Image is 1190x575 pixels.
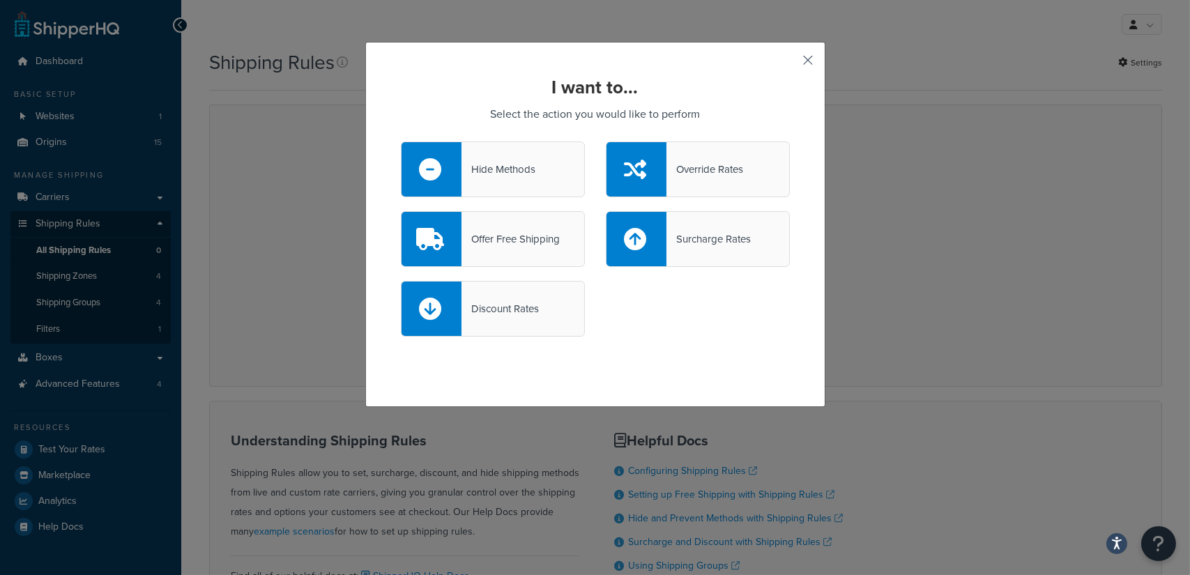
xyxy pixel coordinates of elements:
p: Select the action you would like to perform [401,105,790,124]
div: Hide Methods [461,160,535,179]
div: Discount Rates [461,299,539,319]
div: Surcharge Rates [666,229,751,249]
div: Override Rates [666,160,743,179]
div: Offer Free Shipping [461,229,560,249]
strong: I want to... [552,74,639,100]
